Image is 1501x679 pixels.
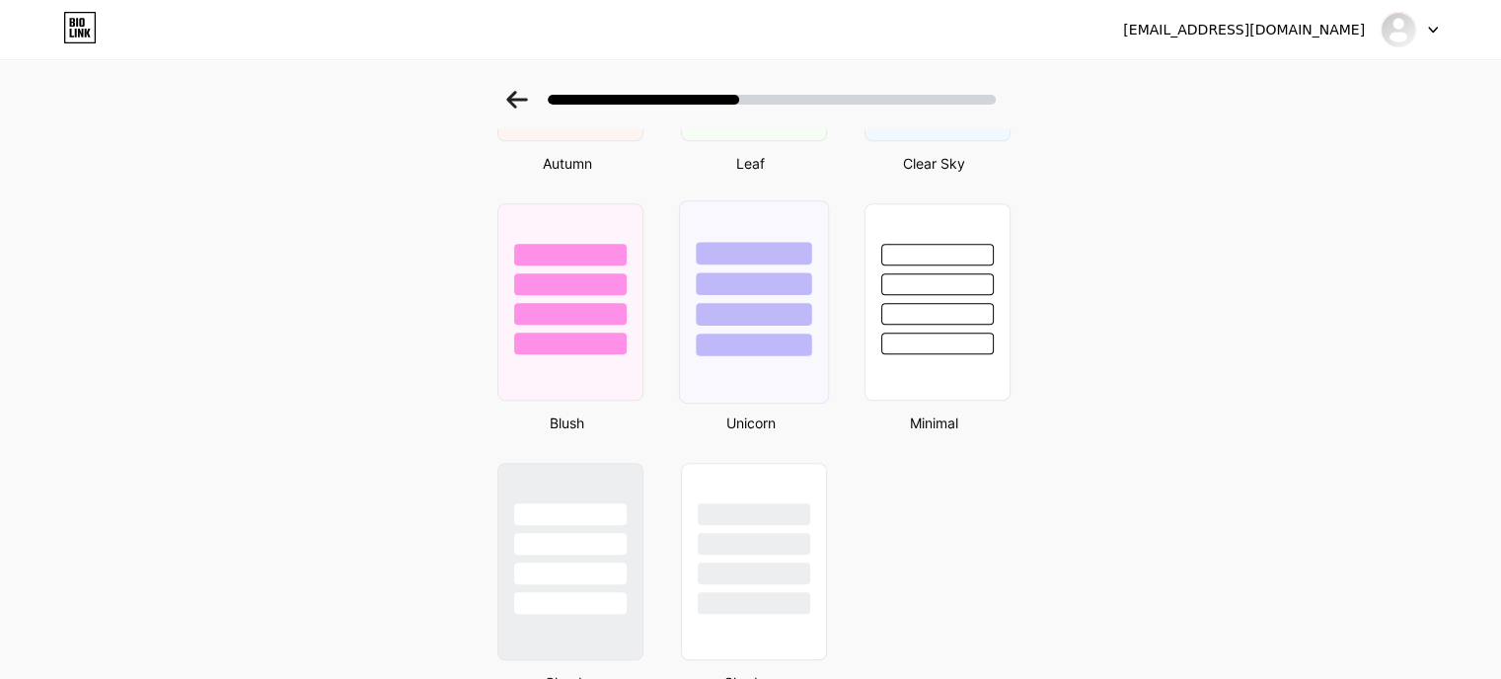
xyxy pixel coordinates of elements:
div: Minimal [859,413,1011,433]
div: Autumn [491,153,643,174]
img: mmslanches [1380,11,1417,48]
div: Clear Sky [859,153,1011,174]
div: Leaf [675,153,827,174]
div: Blush [491,413,643,433]
div: Unicorn [675,413,827,433]
div: [EMAIL_ADDRESS][DOMAIN_NAME] [1123,20,1365,40]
